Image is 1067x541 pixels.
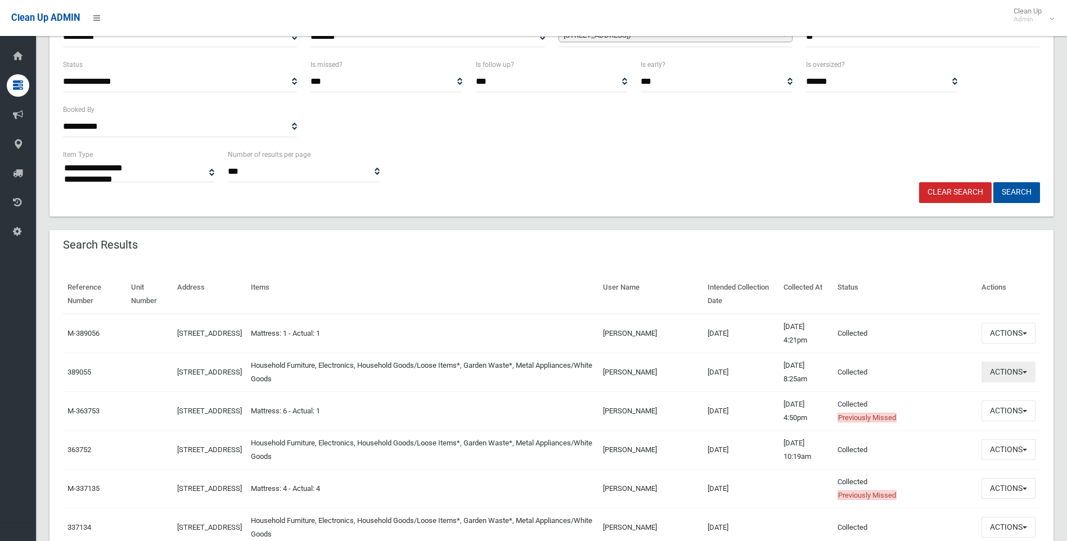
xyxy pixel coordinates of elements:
[598,314,703,353] td: [PERSON_NAME]
[246,391,598,430] td: Mattress: 6 - Actual: 1
[833,469,977,508] td: Collected
[49,234,151,256] header: Search Results
[703,430,779,469] td: [DATE]
[228,148,310,161] label: Number of results per page
[67,445,91,454] a: 363752
[833,314,977,353] td: Collected
[63,103,94,116] label: Booked By
[63,58,83,71] label: Status
[779,275,833,314] th: Collected At
[779,430,833,469] td: [DATE] 10:19am
[982,478,1036,499] button: Actions
[246,353,598,391] td: Household Furniture, Electronics, Household Goods/Loose Items*, Garden Waste*, Metal Appliances/W...
[310,58,343,71] label: Is missed?
[246,430,598,469] td: Household Furniture, Electronics, Household Goods/Loose Items*, Garden Waste*, Metal Appliances/W...
[838,490,897,500] span: Previously Missed
[1008,7,1053,24] span: Clean Up
[982,362,1036,382] button: Actions
[173,275,246,314] th: Address
[779,353,833,391] td: [DATE] 8:25am
[833,353,977,391] td: Collected
[177,329,242,337] a: [STREET_ADDRESS]
[246,469,598,508] td: Mattress: 4 - Actual: 4
[838,413,897,422] span: Previously Missed
[703,275,779,314] th: Intended Collection Date
[833,391,977,430] td: Collected
[476,58,514,71] label: Is follow up?
[177,484,242,493] a: [STREET_ADDRESS]
[993,182,1040,203] button: Search
[177,368,242,376] a: [STREET_ADDRESS]
[982,323,1036,344] button: Actions
[806,58,845,71] label: Is oversized?
[177,445,242,454] a: [STREET_ADDRESS]
[779,314,833,353] td: [DATE] 4:21pm
[977,275,1040,314] th: Actions
[598,275,703,314] th: User Name
[833,430,977,469] td: Collected
[703,353,779,391] td: [DATE]
[833,275,977,314] th: Status
[11,12,80,23] span: Clean Up ADMIN
[246,314,598,353] td: Mattress: 1 - Actual: 1
[67,523,91,531] a: 337134
[982,439,1036,460] button: Actions
[177,407,242,415] a: [STREET_ADDRESS]
[63,148,93,161] label: Item Type
[63,275,127,314] th: Reference Number
[67,484,100,493] a: M-337135
[598,430,703,469] td: [PERSON_NAME]
[703,391,779,430] td: [DATE]
[982,517,1036,538] button: Actions
[779,391,833,430] td: [DATE] 4:50pm
[641,58,665,71] label: Is early?
[703,314,779,353] td: [DATE]
[67,368,91,376] a: 389055
[598,391,703,430] td: [PERSON_NAME]
[67,407,100,415] a: M-363753
[982,400,1036,421] button: Actions
[67,329,100,337] a: M-389056
[246,275,598,314] th: Items
[703,469,779,508] td: [DATE]
[177,523,242,531] a: [STREET_ADDRESS]
[919,182,992,203] a: Clear Search
[1014,15,1042,24] small: Admin
[598,469,703,508] td: [PERSON_NAME]
[598,353,703,391] td: [PERSON_NAME]
[127,275,173,314] th: Unit Number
